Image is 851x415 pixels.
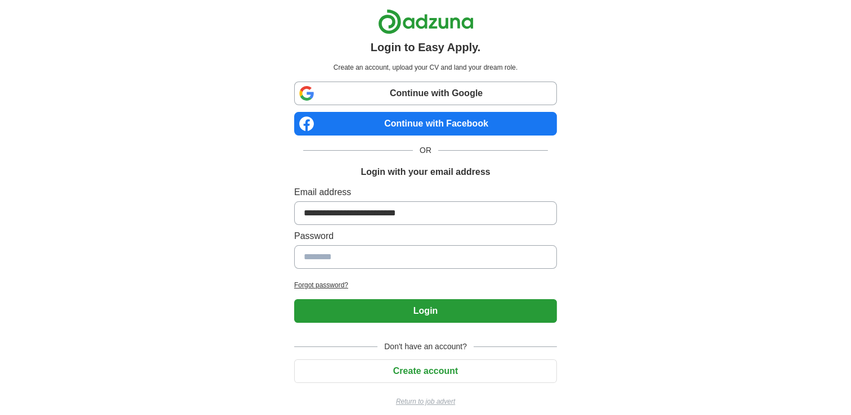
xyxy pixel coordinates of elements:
a: Return to job advert [294,396,557,407]
button: Login [294,299,557,323]
a: Create account [294,366,557,376]
label: Email address [294,186,557,199]
a: Continue with Google [294,82,557,105]
span: OR [413,145,438,156]
h1: Login to Easy Apply. [371,39,481,56]
img: Adzuna logo [378,9,474,34]
a: Continue with Facebook [294,112,557,136]
label: Password [294,229,557,243]
p: Create an account, upload your CV and land your dream role. [296,62,555,73]
h1: Login with your email address [361,165,490,179]
span: Don't have an account? [377,341,474,353]
button: Create account [294,359,557,383]
a: Forgot password? [294,280,557,290]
